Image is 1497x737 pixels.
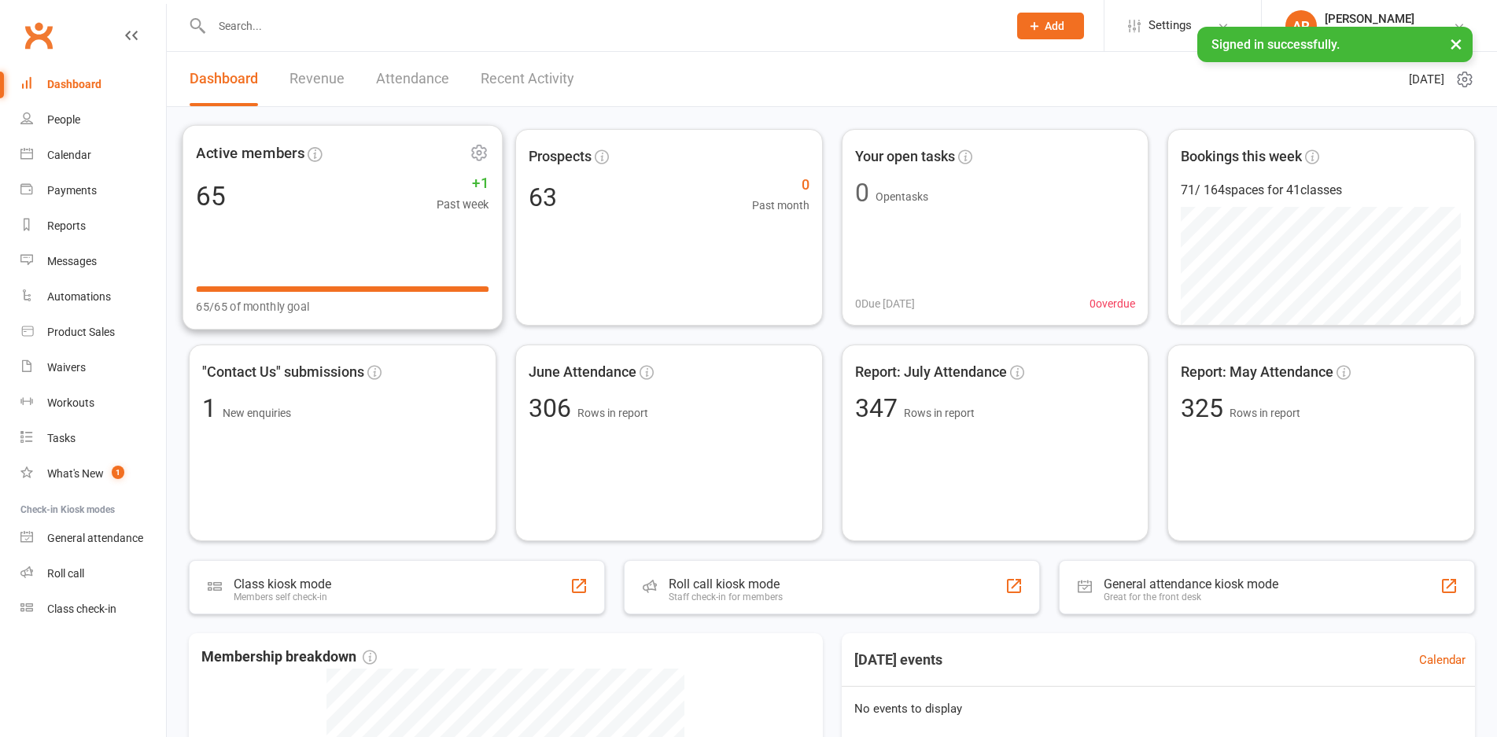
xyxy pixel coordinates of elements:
div: 0 [855,180,869,205]
div: [PERSON_NAME] [1325,12,1414,26]
span: Bookings this week [1181,146,1302,168]
button: × [1442,27,1470,61]
span: [DATE] [1409,70,1444,89]
span: Past week [437,195,489,213]
span: "Contact Us" submissions [202,361,364,384]
a: Messages [20,244,166,279]
span: 65/65 of monthly goal [196,297,309,315]
span: Report: July Attendance [855,361,1007,384]
div: Class check-in [47,602,116,615]
a: Workouts [20,385,166,421]
div: Class kiosk mode [234,577,331,591]
a: Reports [20,208,166,244]
a: Recent Activity [481,52,574,106]
a: Product Sales [20,315,166,350]
span: Active members [196,142,304,165]
span: 347 [855,393,904,423]
a: Payments [20,173,166,208]
div: The Weight Rm [1325,26,1414,40]
span: Rows in report [904,407,975,419]
span: 0 [752,174,809,197]
input: Search... [207,15,997,37]
a: Calendar [1419,650,1466,669]
a: Automations [20,279,166,315]
a: Dashboard [190,52,258,106]
span: Rows in report [577,407,648,419]
span: Report: May Attendance [1181,361,1333,384]
span: 1 [202,393,223,423]
a: People [20,102,166,138]
div: Messages [47,255,97,267]
a: Class kiosk mode [20,591,166,627]
a: Attendance [376,52,449,106]
span: Prospects [529,146,592,168]
div: Payments [47,184,97,197]
a: Roll call [20,556,166,591]
div: Tasks [47,432,76,444]
a: Tasks [20,421,166,456]
div: Roll call [47,567,84,580]
div: Roll call kiosk mode [669,577,783,591]
div: 63 [529,185,557,210]
div: 65 [196,182,226,208]
div: Product Sales [47,326,115,338]
h3: [DATE] events [842,646,955,674]
div: General attendance [47,532,143,544]
span: Past month [752,197,809,214]
span: Signed in successfully. [1211,37,1340,52]
span: 1 [112,466,124,479]
a: General attendance kiosk mode [20,521,166,556]
div: Members self check-in [234,591,331,602]
div: No events to display [835,687,1482,731]
span: Settings [1149,8,1192,43]
div: 71 / 164 spaces for 41 classes [1181,180,1462,201]
span: +1 [437,171,489,195]
a: Clubworx [19,16,58,55]
div: Automations [47,290,111,303]
div: Staff check-in for members [669,591,783,602]
span: 306 [529,393,577,423]
a: Calendar [20,138,166,173]
div: Reports [47,219,86,232]
span: New enquiries [223,407,291,419]
a: Waivers [20,350,166,385]
span: Rows in report [1230,407,1300,419]
div: Waivers [47,361,86,374]
span: 0 Due [DATE] [855,295,915,312]
span: Membership breakdown [201,646,377,669]
div: What's New [47,467,104,480]
span: Your open tasks [855,146,955,168]
span: June Attendance [529,361,636,384]
div: AR [1285,10,1317,42]
div: Great for the front desk [1104,591,1278,602]
div: People [47,113,80,126]
span: 325 [1181,393,1230,423]
div: Dashboard [47,78,101,90]
div: Calendar [47,149,91,161]
div: Workouts [47,396,94,409]
span: 0 overdue [1090,295,1135,312]
a: Dashboard [20,67,166,102]
a: What's New1 [20,456,166,492]
a: Revenue [289,52,345,106]
div: General attendance kiosk mode [1104,577,1278,591]
span: Open tasks [876,190,928,203]
button: Add [1017,13,1084,39]
span: Add [1045,20,1064,32]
